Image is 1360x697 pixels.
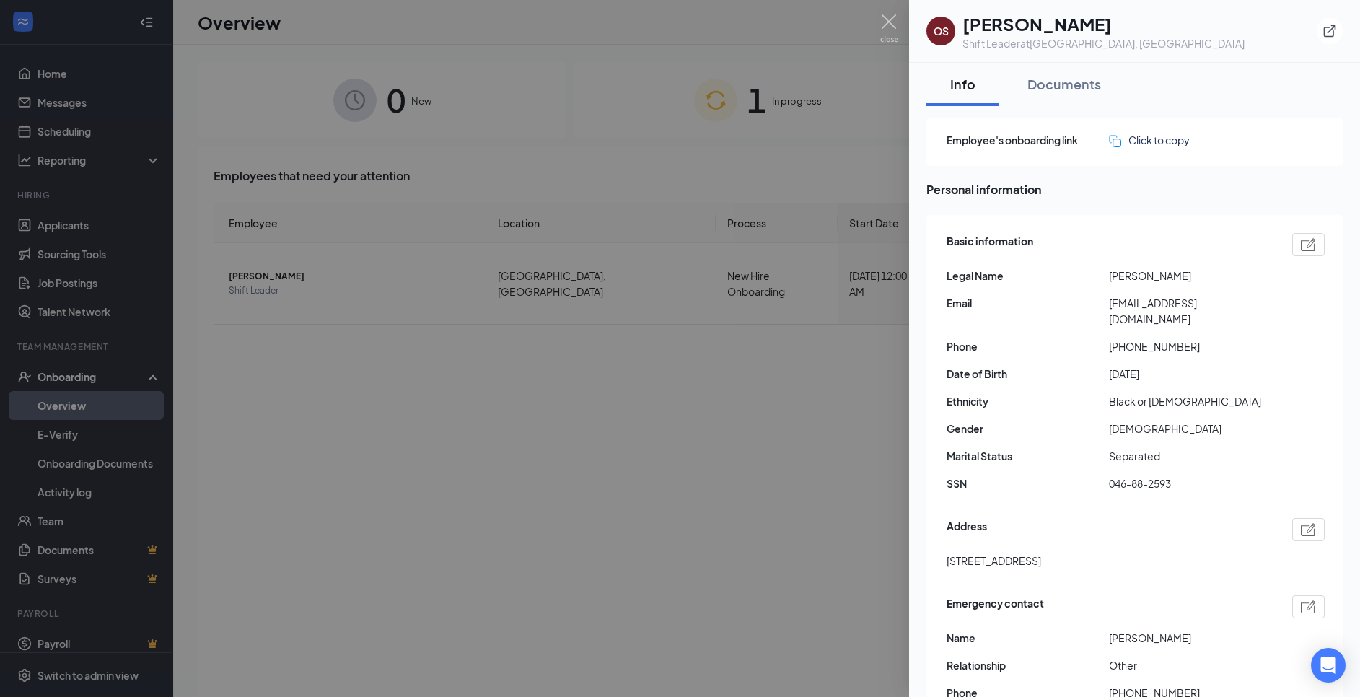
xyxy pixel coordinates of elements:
button: ExternalLink [1317,18,1343,44]
span: Black or [DEMOGRAPHIC_DATA] [1109,393,1271,409]
span: Gender [947,421,1109,437]
span: Ethnicity [947,393,1109,409]
span: Personal information [926,180,1343,198]
span: Basic information [947,233,1033,256]
span: Phone [947,338,1109,354]
span: [PHONE_NUMBER] [1109,338,1271,354]
span: Address [947,518,987,541]
div: OS [934,24,949,38]
span: Relationship [947,657,1109,673]
span: [PERSON_NAME] [1109,630,1271,646]
h1: [PERSON_NAME] [962,12,1245,36]
img: click-to-copy.71757273a98fde459dfc.svg [1109,135,1121,147]
span: [EMAIL_ADDRESS][DOMAIN_NAME] [1109,295,1271,327]
span: Other [1109,657,1271,673]
div: Documents [1027,75,1101,93]
svg: ExternalLink [1322,24,1337,38]
span: Marital Status [947,448,1109,464]
span: [STREET_ADDRESS] [947,553,1041,569]
div: Shift Leader at [GEOGRAPHIC_DATA], [GEOGRAPHIC_DATA] [962,36,1245,51]
span: Emergency contact [947,595,1044,618]
span: SSN [947,475,1109,491]
span: [DATE] [1109,366,1271,382]
span: [PERSON_NAME] [1109,268,1271,284]
span: Email [947,295,1109,311]
span: Name [947,630,1109,646]
span: 046-88-2593 [1109,475,1271,491]
div: Info [941,75,984,93]
span: Employee's onboarding link [947,132,1109,148]
span: Date of Birth [947,366,1109,382]
span: Legal Name [947,268,1109,284]
button: Click to copy [1109,132,1190,148]
span: [DEMOGRAPHIC_DATA] [1109,421,1271,437]
span: Separated [1109,448,1271,464]
div: Open Intercom Messenger [1311,648,1346,683]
